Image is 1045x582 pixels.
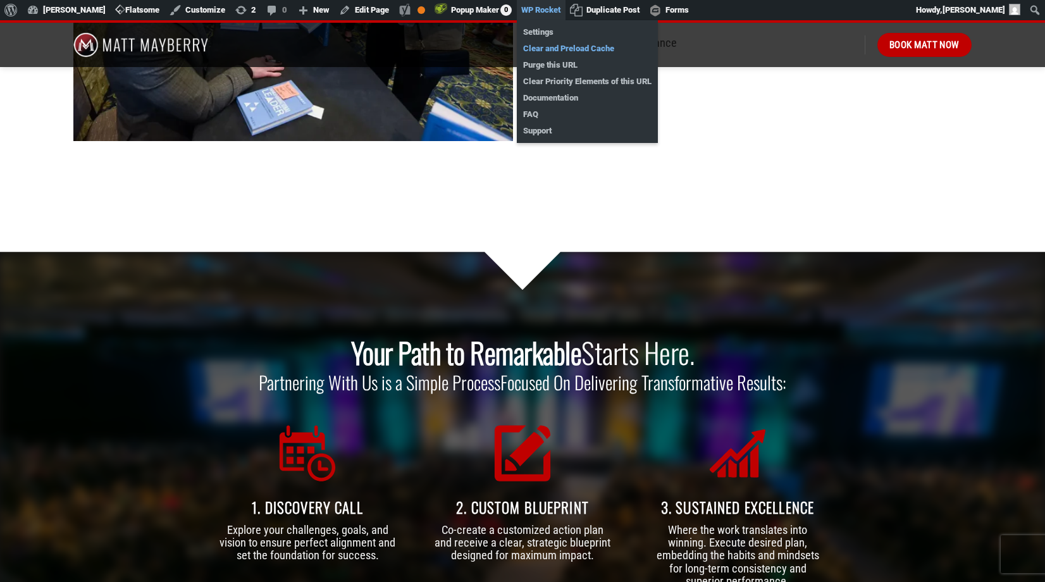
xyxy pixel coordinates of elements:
h2: Starts Here. [111,334,934,371]
a: Clear Priority Elements of this URL [517,73,658,90]
span: Your Path to Remarkable [351,331,582,373]
a: FAQ [517,106,658,123]
h3: 1. Discovery Call [219,499,396,517]
span: Book Matt Now [889,37,960,53]
p: Explore your challenges, goals, and vision to ensure perfect alignment and set the foundation for... [219,524,396,562]
p: Co-create a customized action plan and receive a clear, strategic blueprint designed for maximum ... [434,524,611,562]
div: OK [417,6,425,14]
a: Documentation [517,90,658,106]
a: Book Matt Now [877,33,972,57]
span: [PERSON_NAME] [943,5,1005,15]
h3: 2. Custom Blueprint [434,499,611,517]
li: Team Development [547,85,972,103]
span: 0 [500,4,512,16]
img: Matt Mayberry [73,23,208,67]
li: AI Adoption [547,111,972,129]
h3: 3. Sustained Excellence [649,499,826,517]
strong: Focused On Delivering Transformative Results: [500,369,786,395]
a: Purge this URL [517,57,658,73]
h2: Partnering With Us is a Simple Process [111,371,934,394]
a: Settings [517,24,658,40]
li: Motivation & Mindset [547,59,972,78]
a: Clear and Preload Cache [517,40,658,57]
a: Support [517,123,658,139]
